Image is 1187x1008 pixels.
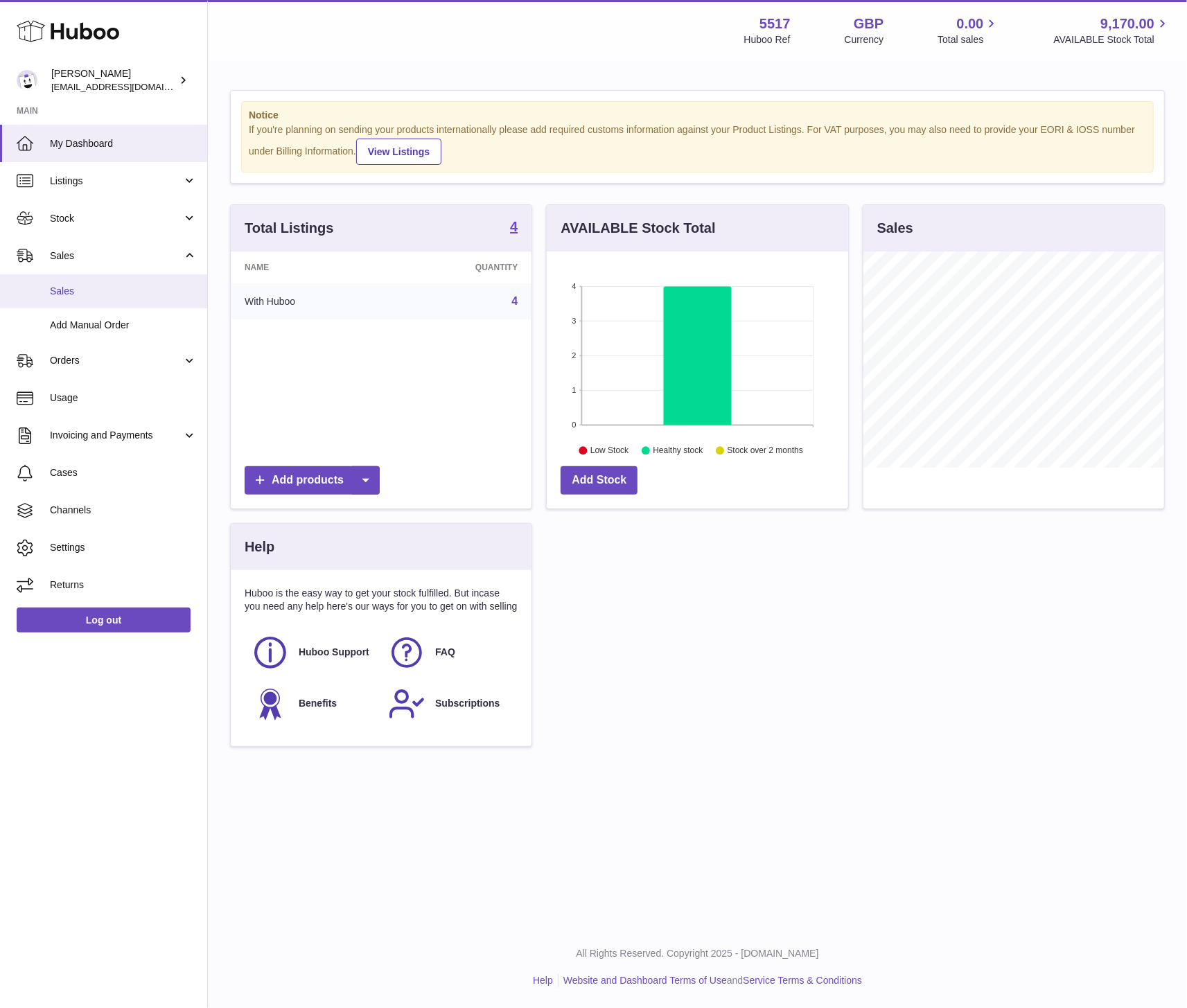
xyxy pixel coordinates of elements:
[759,15,791,33] strong: 5517
[252,634,374,671] a: Huboo Support
[245,219,334,238] h3: Total Listings
[510,220,518,236] a: 4
[50,137,197,150] span: My Dashboard
[50,391,197,405] span: Usage
[299,646,369,659] span: Huboo Support
[50,285,197,298] span: Sales
[50,541,197,554] span: Settings
[572,317,577,325] text: 3
[572,282,577,290] text: 4
[510,220,518,233] strong: 4
[743,975,862,986] a: Service Terms & Conditions
[877,219,913,238] h3: Sales
[245,538,274,556] h3: Help
[388,634,511,671] a: FAQ
[51,67,176,94] div: [PERSON_NAME]
[50,429,182,442] span: Invoicing and Payments
[50,212,182,225] span: Stock
[17,608,191,633] a: Log out
[653,445,704,455] text: Healthy stock
[50,319,197,332] span: Add Manual Order
[561,219,715,238] h3: AVAILABLE Stock Total
[435,646,455,659] span: FAQ
[559,974,862,987] li: and
[50,466,197,479] span: Cases
[854,15,883,33] strong: GBP
[50,354,182,367] span: Orders
[744,33,791,46] div: Huboo Ref
[219,947,1176,960] p: All Rights Reserved. Copyright 2025 - [DOMAIN_NAME]
[533,975,553,986] a: Help
[435,697,500,710] span: Subscriptions
[572,421,577,429] text: 0
[245,466,380,495] a: Add products
[388,685,511,723] a: Subscriptions
[938,33,999,46] span: Total sales
[728,445,803,455] text: Stock over 2 months
[231,283,389,319] td: With Huboo
[590,445,629,455] text: Low Stock
[563,975,727,986] a: Website and Dashboard Terms of Use
[51,81,204,92] span: [EMAIL_ADDRESS][DOMAIN_NAME]
[249,123,1146,165] div: If you're planning on sending your products internationally please add required customs informati...
[50,504,197,517] span: Channels
[845,33,884,46] div: Currency
[938,15,999,46] a: 0.00 Total sales
[231,251,389,283] th: Name
[572,351,577,360] text: 2
[561,466,638,495] a: Add Stock
[1053,33,1170,46] span: AVAILABLE Stock Total
[511,295,518,307] a: 4
[389,251,531,283] th: Quantity
[17,70,37,91] img: alessiavanzwolle@hotmail.com
[572,386,577,394] text: 1
[249,109,1146,122] strong: Notice
[245,587,518,613] p: Huboo is the easy way to get your stock fulfilled. But incase you need any help here's our ways f...
[1053,15,1170,46] a: 9,170.00 AVAILABLE Stock Total
[1100,15,1154,33] span: 9,170.00
[356,139,441,165] a: View Listings
[252,685,374,723] a: Benefits
[50,249,182,263] span: Sales
[50,175,182,188] span: Listings
[299,697,337,710] span: Benefits
[50,578,197,592] span: Returns
[957,15,984,33] span: 0.00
